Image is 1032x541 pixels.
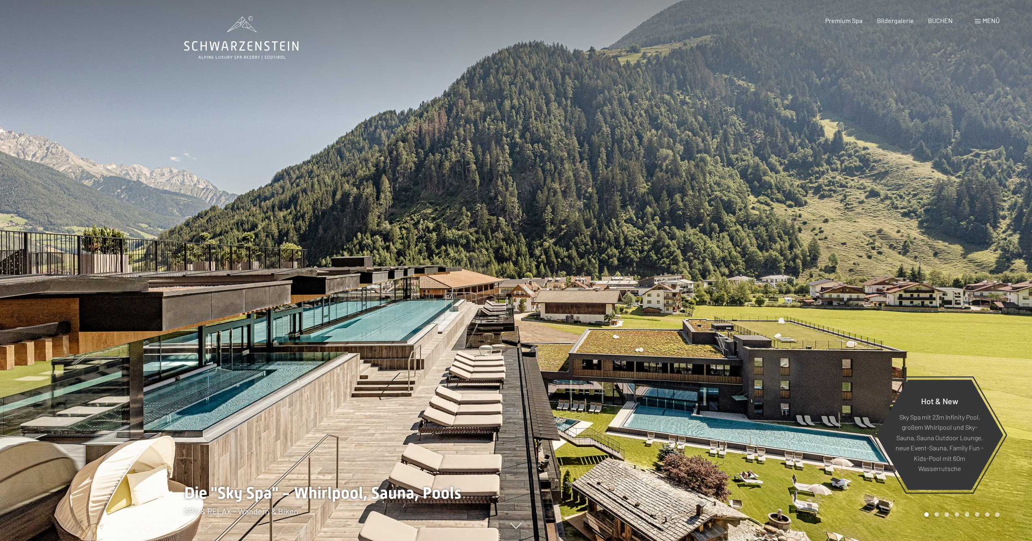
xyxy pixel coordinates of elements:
div: Carousel Page 3 [945,512,949,517]
a: BUCHEN [928,17,953,24]
div: Carousel Page 1 (Current Slide) [924,512,929,517]
a: Hot & New Sky Spa mit 23m Infinity Pool, großem Whirlpool und Sky-Sauna, Sauna Outdoor Lounge, ne... [875,379,1004,490]
div: Carousel Page 8 [995,512,1000,517]
div: Carousel Page 5 [965,512,969,517]
div: Carousel Pagination [922,512,1000,517]
span: Menü [983,17,1000,24]
div: Carousel Page 7 [985,512,990,517]
div: Carousel Page 6 [975,512,979,517]
a: Premium Spa [825,17,862,24]
div: Carousel Page 4 [955,512,959,517]
span: Hot & New [921,396,958,405]
div: Carousel Page 2 [934,512,939,517]
p: Sky Spa mit 23m Infinity Pool, großem Whirlpool und Sky-Sauna, Sauna Outdoor Lounge, neue Event-S... [896,412,983,474]
a: Bildergalerie [877,17,914,24]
